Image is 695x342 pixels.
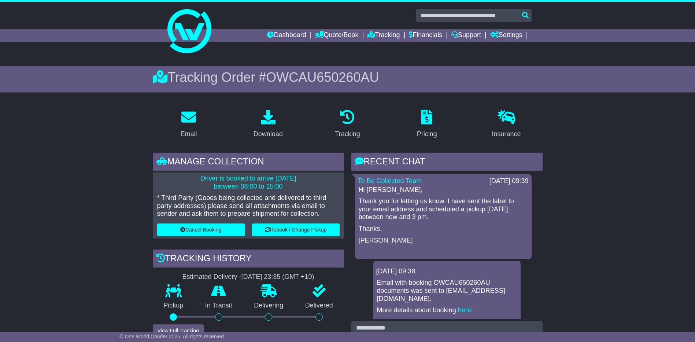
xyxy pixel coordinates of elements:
[266,70,379,85] span: OWCAU650260AU
[367,29,400,42] a: Tracking
[377,279,517,303] p: Email with booking OWCAU650260AU documents was sent to [EMAIL_ADDRESS][DOMAIN_NAME].
[351,153,543,172] div: RECENT CHAT
[487,107,526,142] a: Insurance
[359,225,528,233] p: Thanks,
[153,302,195,310] p: Pickup
[409,29,442,42] a: Financials
[180,129,197,139] div: Email
[359,197,528,221] p: Thank you for letting us know. I have sent the label to your email address and scheduled a pickup...
[153,324,204,337] button: View Full Tracking
[157,194,340,218] p: * Third Party (Goods being collected and delivered to third party addresses) please send all atta...
[153,273,344,281] div: Estimated Delivery -
[194,302,243,310] p: In Transit
[267,29,306,42] a: Dashboard
[412,107,442,142] a: Pricing
[335,129,360,139] div: Tracking
[377,306,517,314] p: More details about booking: .
[417,129,437,139] div: Pricing
[490,29,522,42] a: Settings
[359,186,528,194] p: Hi [PERSON_NAME],
[249,107,288,142] a: Download
[358,177,422,185] a: To Be Collected Team
[252,223,340,236] button: Rebook / Change Pickup
[175,107,202,142] a: Email
[254,129,283,139] div: Download
[489,177,529,185] div: [DATE] 09:39
[157,175,340,190] p: Driver is booked to arrive [DATE] between 08:00 to 15:00
[153,69,543,85] div: Tracking Order #
[458,306,471,314] a: here
[492,129,521,139] div: Insurance
[359,237,528,245] p: [PERSON_NAME]
[153,250,344,269] div: Tracking history
[153,153,344,172] div: Manage collection
[294,302,344,310] p: Delivered
[376,268,518,276] div: [DATE] 09:38
[241,273,314,281] div: [DATE] 23:35 (GMT +10)
[330,107,365,142] a: Tracking
[119,334,225,339] span: © One World Courier 2025. All rights reserved.
[315,29,358,42] a: Quote/Book
[157,223,245,236] button: Cancel Booking
[243,302,295,310] p: Delivering
[451,29,481,42] a: Support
